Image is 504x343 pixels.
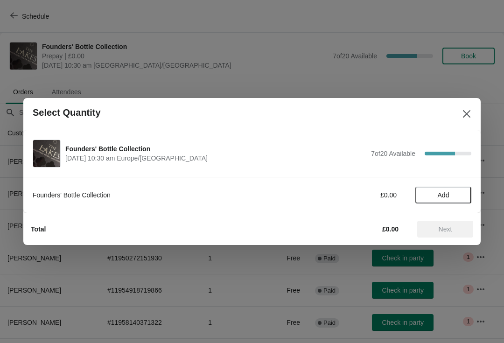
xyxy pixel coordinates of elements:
span: Add [438,191,449,199]
div: Founders' Bottle Collection [33,190,292,200]
button: Close [458,105,475,122]
div: £0.00 [310,190,397,200]
strong: £0.00 [382,225,399,233]
h2: Select Quantity [33,107,101,118]
img: Founders' Bottle Collection | | October 26 | 10:30 am Europe/London [33,140,60,167]
strong: Total [31,225,46,233]
span: [DATE] 10:30 am Europe/[GEOGRAPHIC_DATA] [65,154,366,163]
button: Add [415,187,471,203]
span: 7 of 20 Available [371,150,415,157]
span: Founders' Bottle Collection [65,144,366,154]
